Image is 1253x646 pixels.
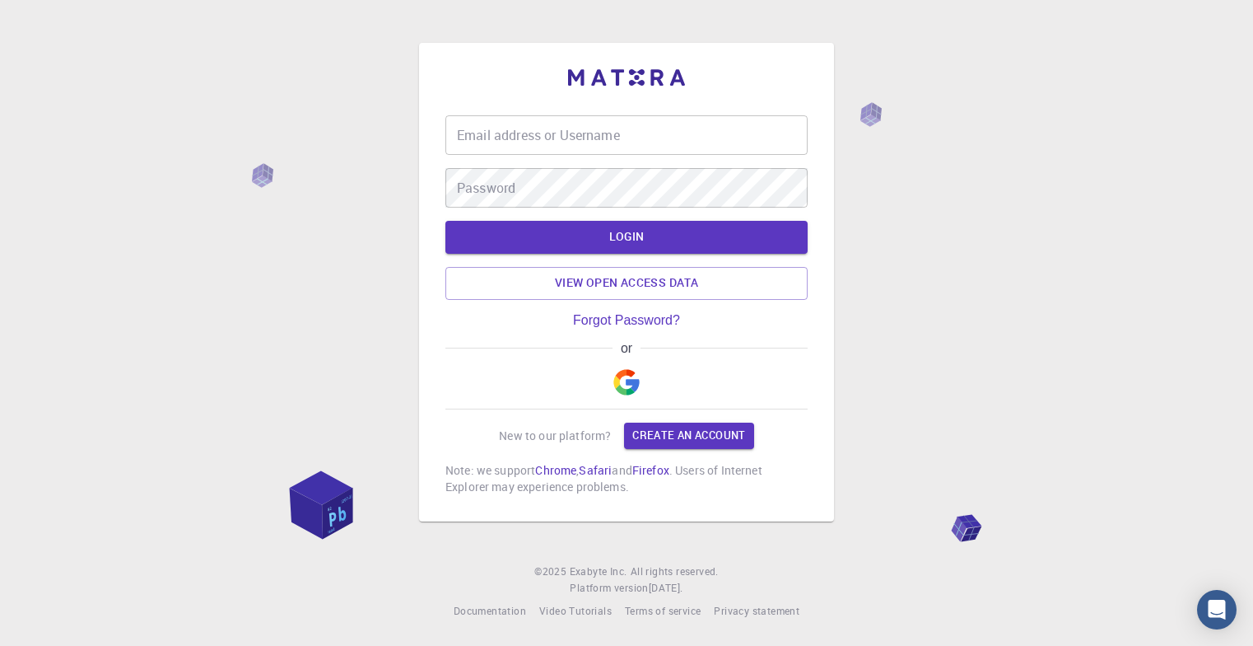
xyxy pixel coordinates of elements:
span: All rights reserved. [631,564,719,580]
span: © 2025 [534,564,569,580]
p: New to our platform? [499,428,611,444]
span: Documentation [454,604,526,617]
a: Exabyte Inc. [570,564,627,580]
span: [DATE] . [649,581,683,594]
span: or [613,341,640,356]
a: Safari [579,462,612,478]
a: Terms of service [625,603,701,620]
img: Google [613,369,640,396]
span: Exabyte Inc. [570,564,627,578]
a: View open access data [445,267,808,300]
a: Forgot Password? [573,313,680,328]
button: LOGIN [445,221,808,254]
span: Privacy statement [714,604,799,617]
div: Open Intercom Messenger [1197,590,1237,630]
a: [DATE]. [649,580,683,597]
a: Documentation [454,603,526,620]
span: Platform version [570,580,648,597]
a: Chrome [535,462,576,478]
span: Terms of service [625,604,701,617]
a: Firefox [632,462,669,478]
a: Create an account [624,423,753,449]
a: Privacy statement [714,603,799,620]
span: Video Tutorials [539,604,612,617]
p: Note: we support , and . Users of Internet Explorer may experience problems. [445,462,808,495]
a: Video Tutorials [539,603,612,620]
